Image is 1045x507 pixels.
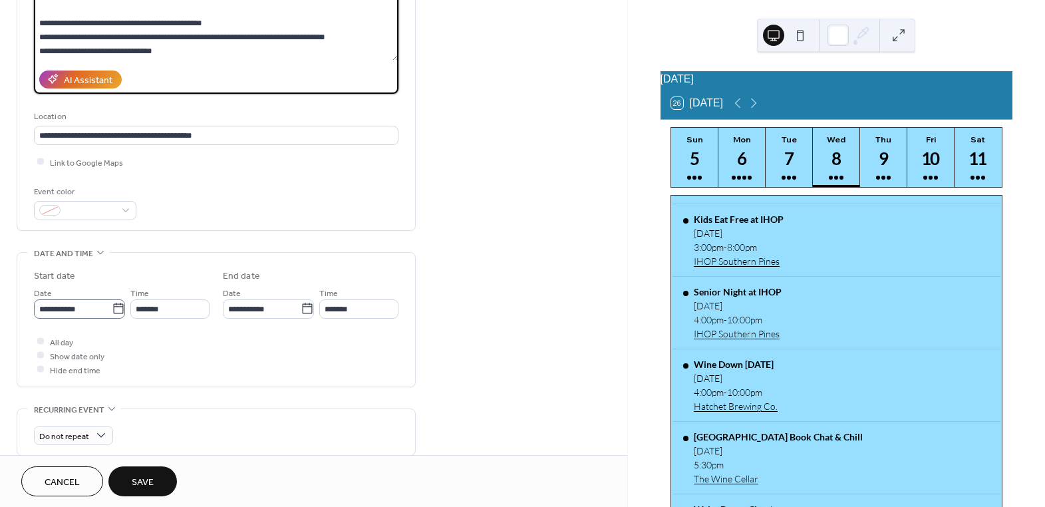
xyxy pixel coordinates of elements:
[694,359,778,370] div: Wine Down [DATE]
[920,148,942,170] div: 10
[64,73,112,87] div: AI Assistant
[825,148,847,170] div: 8
[50,349,104,363] span: Show date only
[727,387,762,398] span: 10:00pm
[731,148,753,170] div: 6
[911,134,951,144] div: Fri
[694,242,724,253] span: 3:00pm
[694,255,784,267] a: IHOP Southern Pines
[21,466,103,496] button: Cancel
[724,387,727,398] span: -
[50,363,100,377] span: Hide end time
[694,473,863,484] a: The Wine Cellar
[319,286,338,300] span: Time
[694,387,724,398] span: 4:00pm
[724,314,727,325] span: -
[694,314,724,325] span: 4:00pm
[907,128,955,187] button: Fri10
[675,134,714,144] div: Sun
[694,300,782,311] div: [DATE]
[34,110,396,124] div: Location
[671,128,718,187] button: Sun5
[667,94,728,112] button: 26[DATE]
[864,134,903,144] div: Thu
[130,286,149,300] span: Time
[694,214,784,225] div: Kids Eat Free at IHOP
[34,185,134,199] div: Event color
[955,128,1002,187] button: Sat11
[959,134,998,144] div: Sat
[694,373,778,384] div: [DATE]
[694,401,778,412] a: Hatchet Brewing Co.
[770,134,809,144] div: Tue
[718,128,766,187] button: Mon6
[722,134,762,144] div: Mon
[694,459,863,470] div: 5:30pm
[34,269,75,283] div: Start date
[108,466,177,496] button: Save
[132,476,154,490] span: Save
[223,286,241,300] span: Date
[50,156,123,170] span: Link to Google Maps
[34,247,93,261] span: Date and time
[724,242,727,253] span: -
[873,148,895,170] div: 9
[727,314,762,325] span: 10:00pm
[39,428,89,444] span: Do not repeat
[684,148,706,170] div: 5
[50,335,73,349] span: All day
[813,128,860,187] button: Wed8
[817,134,856,144] div: Wed
[34,286,52,300] span: Date
[661,71,1012,87] div: [DATE]
[860,128,907,187] button: Thu9
[223,269,260,283] div: End date
[694,431,863,442] div: [GEOGRAPHIC_DATA] Book Chat & Chill
[39,71,122,88] button: AI Assistant
[967,148,989,170] div: 11
[727,242,757,253] span: 8:00pm
[694,328,782,339] a: IHOP Southern Pines
[694,228,784,239] div: [DATE]
[778,148,800,170] div: 7
[694,286,782,297] div: Senior Night at IHOP
[45,476,80,490] span: Cancel
[766,128,813,187] button: Tue7
[694,445,863,456] div: [DATE]
[34,403,104,417] span: Recurring event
